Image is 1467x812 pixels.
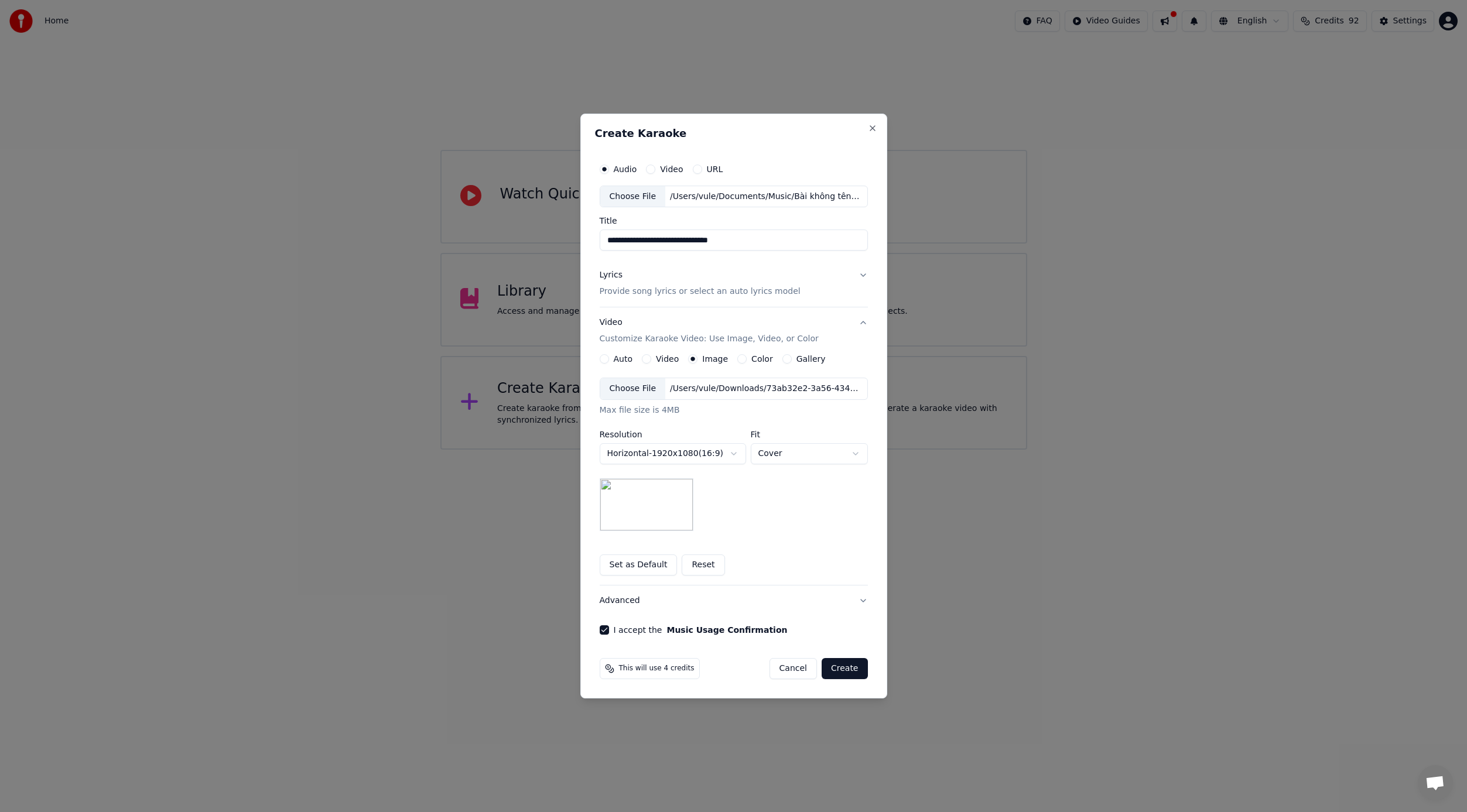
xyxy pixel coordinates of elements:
button: I accept the [666,626,787,634]
div: Video [600,317,819,345]
label: Video [656,355,679,363]
button: Reset [682,554,724,575]
p: Provide song lyrics or select an auto lyrics model [600,286,801,298]
label: Auto [614,355,633,363]
div: /Users/vule/Downloads/73ab32e2-3a56-4349-bb4a-9caeffb20992.jpg [665,383,864,395]
button: Cancel [770,658,817,679]
button: Set as Default [600,554,678,575]
label: Video [660,165,683,173]
span: This will use 4 credits [619,664,695,673]
div: VideoCustomize Karaoke Video: Use Image, Video, or Color [600,354,868,585]
div: Lyrics [600,270,623,282]
button: VideoCustomize Karaoke Video: Use Image, Video, or Color [600,308,868,355]
label: Resolution [600,430,746,438]
label: Gallery [796,355,826,363]
label: URL [707,165,723,173]
label: Fit [751,430,868,438]
label: Audio [614,165,637,173]
button: Advanced [600,585,868,616]
div: Choose File [600,378,666,399]
p: Customize Karaoke Video: Use Image, Video, or Color [600,334,819,345]
label: I accept the [614,626,788,634]
div: Choose File [600,186,666,207]
div: /Users/vule/Documents/Music/Bài không tên cho mùa thu tàn (Remastered).mp3 [665,191,864,203]
button: Create [822,658,868,679]
label: Title [600,217,868,225]
label: Color [751,355,773,363]
label: Image [702,355,728,363]
div: Max file size is 4MB [600,405,868,416]
button: LyricsProvide song lyrics or select an auto lyrics model [600,261,868,307]
h2: Create Karaoke [595,128,873,139]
